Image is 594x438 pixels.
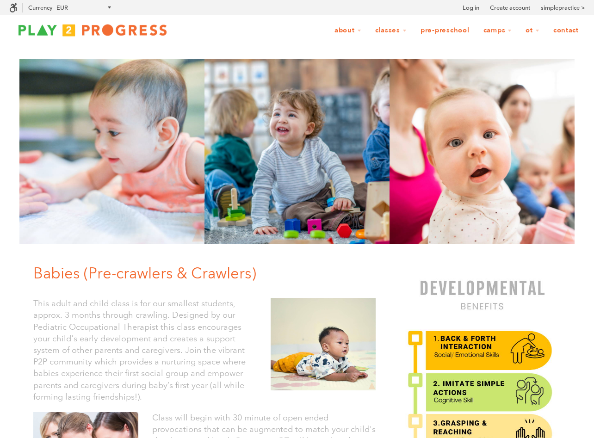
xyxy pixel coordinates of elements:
img: Play2Progress logo [9,21,176,39]
a: Pre-Preschool [415,22,476,39]
a: About [328,22,367,39]
a: Camps [477,22,518,39]
h1: Babies (Pre-crawlers & Crawlers) [33,263,383,284]
a: Create account [490,3,530,12]
a: OT [520,22,545,39]
label: Currency [28,4,52,11]
a: Log in [463,3,479,12]
font: This adult and child class is for our smallest students, approx. 3 months through crawling. Desig... [33,298,246,402]
a: simplepractice > [541,3,585,12]
a: Contact [547,22,585,39]
a: Classes [369,22,413,39]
